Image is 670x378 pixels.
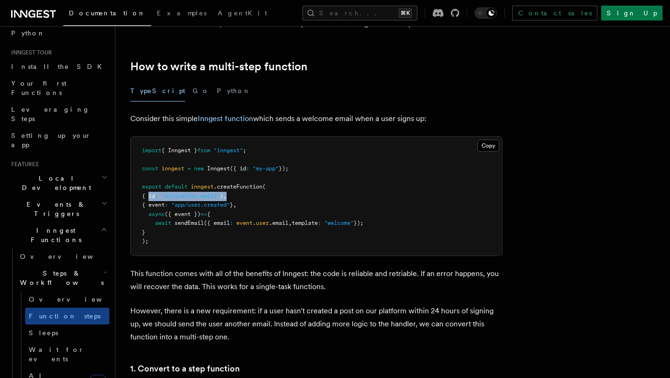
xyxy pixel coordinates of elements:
span: }); [354,220,363,226]
span: }); [279,165,288,172]
span: Overview [20,253,116,260]
button: Copy [477,140,499,152]
span: { [207,211,210,217]
span: new [194,165,204,172]
a: Sign Up [601,6,663,20]
a: Inngest function [198,114,253,123]
span: Documentation [69,9,146,17]
button: Inngest Functions [7,222,109,248]
span: = [188,165,191,172]
span: Examples [157,9,207,17]
a: Your first Functions [7,75,109,101]
span: Your first Functions [11,80,67,96]
span: Events & Triggers [7,200,101,218]
span: ); [142,238,148,244]
a: Wait for events [25,341,109,367]
span: ( [262,183,266,190]
span: template [292,220,318,226]
button: Toggle dark mode [475,7,497,19]
span: Python [11,29,45,37]
span: Wait for events [29,346,84,363]
span: Inngest tour [7,49,52,56]
span: Inngest Functions [7,226,100,244]
span: const [142,165,158,172]
span: , [223,193,227,199]
span: Features [7,161,39,168]
a: Python [7,25,109,41]
a: Function steps [25,308,109,324]
span: default [165,183,188,190]
span: inngest [191,183,214,190]
span: sendEmail [174,220,204,226]
span: "my-app" [253,165,279,172]
span: "activation-email" [161,193,220,199]
span: Local Development [7,174,101,192]
span: user [256,220,269,226]
a: Overview [25,291,109,308]
kbd: ⌘K [399,8,412,18]
button: Go [193,81,209,101]
span: ({ event }) [165,211,201,217]
span: .email [269,220,288,226]
a: How to write a multi-step function [130,60,308,73]
span: } [220,193,223,199]
span: Inngest [207,165,230,172]
a: Setting up your app [7,127,109,153]
span: .createFunction [214,183,262,190]
span: { id [142,193,155,199]
span: Overview [29,296,125,303]
a: 1. Convert to a step function [130,362,240,375]
span: Leveraging Steps [11,106,90,122]
button: Python [217,81,251,101]
button: TypeScript [130,81,185,101]
span: ({ id [230,165,246,172]
p: However, there is a new requirement: if a user hasn't created a post on our platform within 24 ho... [130,304,502,344]
span: inngest [161,165,184,172]
span: } [230,202,233,208]
span: ({ email [204,220,230,226]
span: : [165,202,168,208]
span: Install the SDK [11,63,107,70]
span: { Inngest } [161,147,197,154]
button: Events & Triggers [7,196,109,222]
span: await [155,220,171,226]
span: : [318,220,321,226]
span: AgentKit [218,9,267,17]
button: Search...⌘K [302,6,417,20]
span: { event [142,202,165,208]
span: "inngest" [214,147,243,154]
a: Contact sales [512,6,597,20]
span: Setting up your app [11,132,91,148]
span: import [142,147,161,154]
span: ; [243,147,246,154]
span: } [142,229,145,236]
span: async [148,211,165,217]
a: Overview [16,248,109,265]
a: AgentKit [212,3,273,25]
a: Install the SDK [7,58,109,75]
a: Sleeps [25,324,109,341]
span: Function steps [29,312,100,320]
span: => [201,211,207,217]
span: Sleeps [29,329,58,337]
p: This function comes with all of the benefits of Inngest: the code is reliable and retriable. If a... [130,267,502,293]
span: , [288,220,292,226]
button: Local Development [7,170,109,196]
a: Leveraging Steps [7,101,109,127]
span: "app/user.created" [171,202,230,208]
span: Steps & Workflows [16,269,104,287]
span: : [246,165,249,172]
button: Steps & Workflows [16,265,109,291]
span: : [155,193,158,199]
a: Examples [151,3,212,25]
span: . [253,220,256,226]
span: "welcome" [324,220,354,226]
span: : [230,220,233,226]
span: export [142,183,161,190]
a: Documentation [63,3,151,26]
span: , [233,202,236,208]
span: from [197,147,210,154]
p: Consider this simple which sends a welcome email when a user signs up: [130,112,502,125]
span: event [236,220,253,226]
